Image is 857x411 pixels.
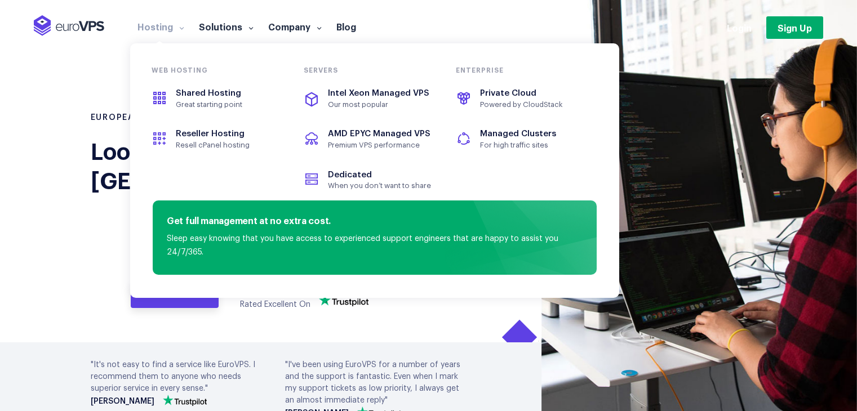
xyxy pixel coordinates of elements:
[140,78,292,119] a: Shared HostingGreat starting point
[176,129,245,138] span: Reseller Hosting
[292,78,445,119] a: Intel Xeon Managed VPSOur most popular
[329,21,363,32] a: Blog
[167,233,583,260] p: Sleep easy knowing that you have access to experienced support engineers that are happy to assist...
[445,78,597,119] a: Private CloudPowered by CloudStack
[176,89,241,97] span: Shared Hosting
[480,100,584,109] span: Powered by CloudStack
[34,15,104,36] img: EuroVPS
[328,89,429,97] span: Intel Xeon Managed VPS
[445,119,597,159] a: Managed ClustersFor high traffic sites
[91,359,268,406] div: "It's not easy to find a service like EuroVPS. I recommend them to anyone who needs superior serv...
[130,21,192,32] a: Hosting
[328,129,430,138] span: AMD EPYC Managed VPS
[163,395,207,406] img: trustpilot-vector-logo.png
[766,16,823,39] a: Sign Up
[176,100,279,109] span: Great starting point
[91,135,420,194] div: Looking for VPS in [GEOGRAPHIC_DATA]?
[91,397,154,406] strong: [PERSON_NAME]
[328,181,432,190] span: When you don’t want to share
[176,141,279,150] span: Resell cPanel hosting
[328,141,432,150] span: Premium VPS performance
[192,21,261,32] a: Solutions
[261,21,329,32] a: Company
[167,215,583,229] h4: Get full management at no extra cost.
[480,141,584,150] span: For high traffic sites
[91,113,420,124] h1: European VPS
[328,171,372,179] span: Dedicated
[480,129,556,138] span: Managed Clusters
[240,301,310,309] span: Rated Excellent On
[727,21,752,34] a: Login
[292,119,445,159] a: AMD EPYC Managed VPSPremium VPS performance
[328,100,432,109] span: Our most popular
[480,89,536,97] span: Private Cloud
[140,119,292,159] a: Reseller HostingResell cPanel hosting
[292,160,445,200] a: DedicatedWhen you don’t want to share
